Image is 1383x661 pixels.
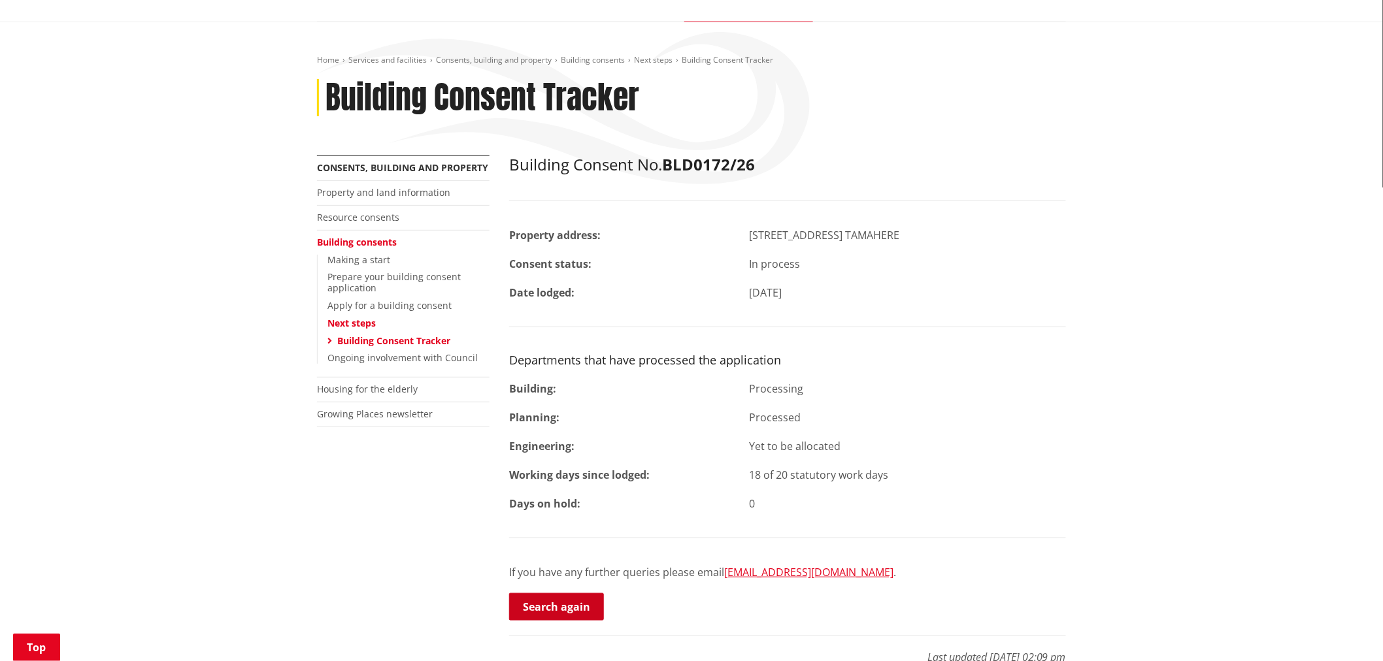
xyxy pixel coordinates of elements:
[740,410,1076,425] div: Processed
[348,54,427,65] a: Services and facilities
[561,54,625,65] a: Building consents
[317,211,399,223] a: Resource consents
[509,155,1066,174] h2: Building Consent No.
[740,438,1076,454] div: Yet to be allocated
[662,153,755,175] strong: BLD0172/26
[740,496,1076,511] div: 0
[327,253,390,266] a: Making a start
[317,383,418,395] a: Housing for the elderly
[509,593,604,621] a: Search again
[682,54,773,65] span: Building Consent Tracker
[317,236,397,248] a: Building consents
[509,285,575,300] strong: Date lodged:
[509,439,575,453] strong: Engineering:
[337,334,450,347] a: Building Consent Tracker
[13,634,60,661] a: Top
[509,564,1066,580] p: If you have any further queries please email .
[509,257,592,271] strong: Consent status:
[509,496,580,511] strong: Days on hold:
[740,381,1076,396] div: Processing
[317,54,339,65] a: Home
[317,161,488,174] a: Consents, building and property
[509,410,559,425] strong: Planning:
[317,55,1066,66] nav: breadcrumb
[724,565,893,579] a: [EMAIL_ADDRESS][DOMAIN_NAME]
[740,467,1076,483] div: 18 of 20 statutory work days
[634,54,673,65] a: Next steps
[325,79,639,117] h1: Building Consent Tracker
[740,285,1076,300] div: [DATE]
[740,256,1076,272] div: In process
[509,381,556,396] strong: Building:
[317,186,450,199] a: Property and land information
[509,228,601,242] strong: Property address:
[317,408,433,420] a: Growing Places newsletter
[327,270,461,294] a: Prepare your building consent application
[1323,606,1370,653] iframe: Messenger Launcher
[740,227,1076,243] div: [STREET_ADDRESS] TAMAHERE
[327,317,376,329] a: Next steps
[509,468,650,482] strong: Working days since lodged:
[509,353,1066,368] h3: Departments that have processed the application
[436,54,552,65] a: Consents, building and property
[327,351,478,364] a: Ongoing involvement with Council
[327,299,452,312] a: Apply for a building consent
